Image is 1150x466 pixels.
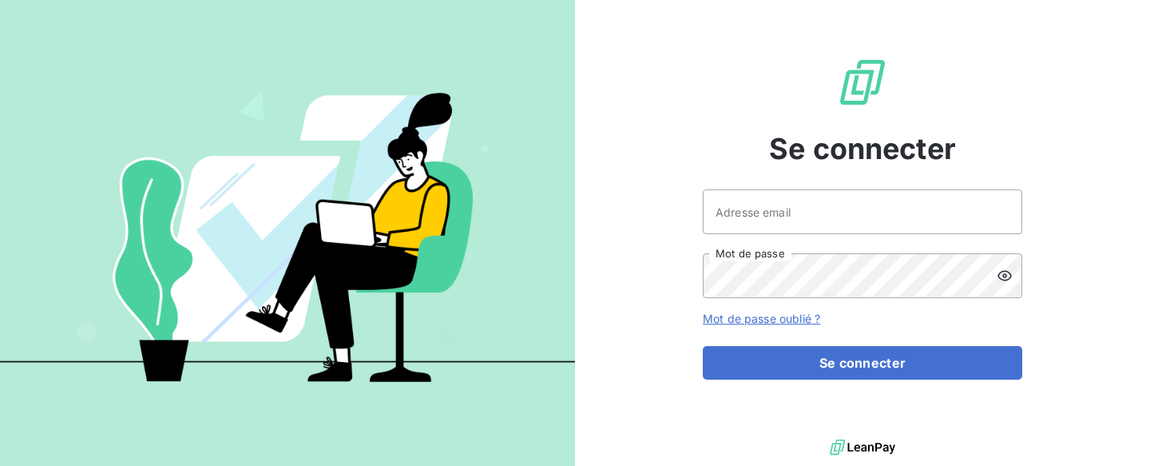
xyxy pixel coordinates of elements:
[837,57,888,108] img: Logo LeanPay
[769,127,956,170] span: Se connecter
[703,312,820,325] a: Mot de passe oublié ?
[830,436,895,460] img: logo
[703,189,1022,234] input: placeholder
[703,346,1022,380] button: Se connecter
